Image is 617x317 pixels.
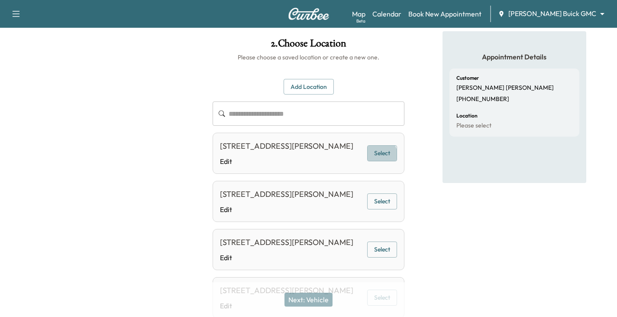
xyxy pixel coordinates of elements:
div: Beta [356,18,365,24]
button: Add Location [284,79,334,95]
button: Select [367,242,397,258]
div: [STREET_ADDRESS][PERSON_NAME] [220,236,353,248]
a: Edit [220,252,353,263]
h6: Please choose a saved location or create a new one. [213,53,404,62]
a: Edit [220,204,353,215]
button: Select [367,145,397,161]
div: [STREET_ADDRESS][PERSON_NAME] [220,140,353,152]
a: Edit [220,156,353,167]
a: Calendar [372,9,401,19]
img: Curbee Logo [288,8,329,20]
span: [PERSON_NAME] Buick GMC [508,9,596,19]
h1: 2 . Choose Location [213,38,404,53]
a: Book New Appointment [408,9,481,19]
button: Select [367,193,397,209]
div: [STREET_ADDRESS][PERSON_NAME] [220,188,353,200]
h6: Customer [456,75,479,81]
h6: Location [456,113,478,118]
h5: Appointment Details [449,52,579,62]
p: Please select [456,122,491,130]
p: [PHONE_NUMBER] [456,95,509,103]
p: [PERSON_NAME] [PERSON_NAME] [456,84,554,92]
a: MapBeta [352,9,365,19]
